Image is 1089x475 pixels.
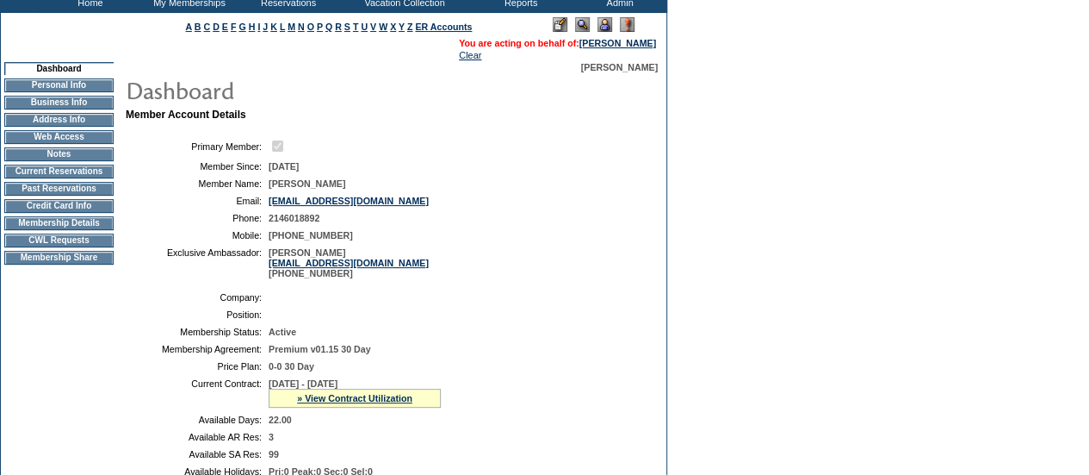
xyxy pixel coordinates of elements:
a: W [379,22,387,32]
td: Membership Share [4,251,114,265]
td: Business Info [4,96,114,109]
a: U [361,22,368,32]
td: Member Since: [133,161,262,172]
a: I [257,22,260,32]
b: Member Account Details [126,109,246,121]
a: S [344,22,350,32]
td: Member Name: [133,178,262,189]
td: Phone: [133,213,262,223]
a: P [317,22,323,32]
a: Clear [459,50,481,60]
span: 3 [269,432,274,442]
td: Exclusive Ambassador: [133,247,262,278]
a: D [213,22,220,32]
a: [PERSON_NAME] [579,38,656,48]
td: Position: [133,309,262,320]
a: A [186,22,192,32]
td: Dashboard [4,62,114,75]
a: [EMAIL_ADDRESS][DOMAIN_NAME] [269,196,429,206]
span: Premium v01.15 30 Day [269,344,370,354]
a: R [335,22,342,32]
span: [PERSON_NAME] [269,178,345,189]
span: 0-0 30 Day [269,361,314,372]
span: You are acting on behalf of: [459,38,656,48]
td: Available AR Res: [133,432,262,442]
td: Price Plan: [133,361,262,372]
a: M [288,22,295,32]
span: Active [269,327,296,337]
td: Membership Details [4,216,114,230]
a: [EMAIL_ADDRESS][DOMAIN_NAME] [269,258,429,268]
td: Primary Member: [133,138,262,154]
img: View Mode [575,17,590,32]
td: Available Days: [133,415,262,425]
a: » View Contract Utilization [297,393,412,403]
td: Membership Agreement: [133,344,262,354]
td: Company: [133,292,262,303]
td: Available SA Res: [133,449,262,459]
a: Z [407,22,413,32]
a: N [298,22,305,32]
a: Y [399,22,405,32]
a: V [370,22,376,32]
td: Past Reservations [4,182,114,196]
img: Log Concern/Member Elevation [620,17,634,32]
span: [PERSON_NAME] [581,62,658,72]
img: pgTtlDashboard.gif [125,72,469,107]
a: E [222,22,228,32]
td: Email: [133,196,262,206]
td: Notes [4,147,114,161]
img: Impersonate [597,17,612,32]
td: CWL Requests [4,234,114,247]
img: Edit Mode [553,17,567,32]
a: C [203,22,210,32]
a: J [263,22,268,32]
a: L [280,22,285,32]
span: 22.00 [269,415,292,425]
a: G [238,22,245,32]
td: Personal Info [4,78,114,92]
td: Current Reservations [4,165,114,178]
a: B [195,22,201,32]
span: [DATE] - [DATE] [269,378,337,389]
a: Q [325,22,332,32]
td: Current Contract: [133,378,262,408]
a: K [270,22,277,32]
td: Web Access [4,130,114,144]
td: Membership Status: [133,327,262,337]
span: 99 [269,449,279,459]
td: Mobile: [133,230,262,241]
td: Credit Card Info [4,199,114,213]
a: ER Accounts [415,22,472,32]
span: [PHONE_NUMBER] [269,230,353,241]
a: T [353,22,359,32]
a: O [307,22,314,32]
a: F [231,22,237,32]
td: Address Info [4,113,114,127]
span: [DATE] [269,161,299,172]
a: X [390,22,396,32]
span: [PERSON_NAME] [PHONE_NUMBER] [269,247,429,278]
span: 2146018892 [269,213,319,223]
a: H [249,22,256,32]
